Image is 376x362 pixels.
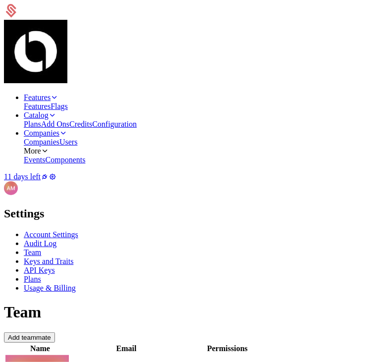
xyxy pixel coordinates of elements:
[8,334,51,341] div: Add teammate
[69,120,92,128] a: Credits
[24,275,41,283] a: Plans
[24,266,55,274] a: API Keys
[4,181,18,195] button: Open user button
[4,172,41,181] a: 11 days left
[4,20,67,83] img: Billy.ai
[24,257,73,265] a: Keys and Traits
[4,93,372,164] nav: Main
[24,138,59,146] a: Companies
[24,120,41,128] a: Plans
[46,155,86,164] a: Components
[92,120,137,128] a: Configuration
[4,303,372,321] h1: Team
[24,248,41,257] a: Team
[24,111,56,119] a: Catalog
[4,207,372,293] nav: Main
[49,172,56,181] a: Settings
[5,344,75,354] th: Name
[24,230,78,239] a: Account Settings
[24,239,56,248] a: Audit Log
[24,102,51,110] a: Features
[51,102,68,110] a: Flags
[24,284,76,292] a: Usage & Billing
[24,147,372,155] div: More
[177,344,277,354] th: Permissions
[4,181,18,195] img: abina Makaju
[59,138,77,146] a: Users
[24,93,58,102] a: Features
[24,155,46,164] a: Events
[41,172,49,181] a: Integrations
[24,129,67,137] a: Companies
[76,344,176,354] th: Email
[41,120,69,128] a: Add Ons
[4,332,55,343] button: Add teammate
[4,207,372,220] h1: Settings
